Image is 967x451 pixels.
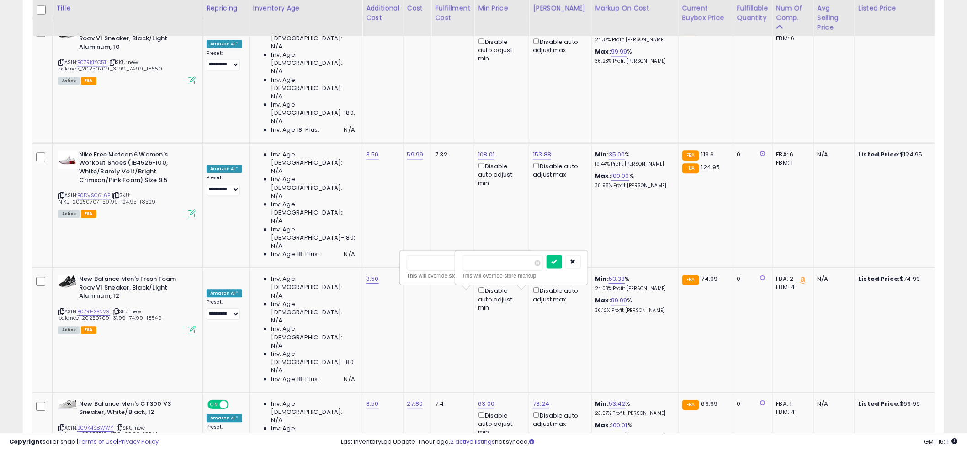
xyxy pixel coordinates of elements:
[595,37,671,43] p: 24.37% Profit [PERSON_NAME]
[81,77,96,85] span: FBA
[344,250,355,258] span: N/A
[776,34,807,43] div: FBM: 6
[595,400,671,417] div: %
[271,424,355,441] span: Inv. Age [DEMOGRAPHIC_DATA]:
[609,150,625,159] a: 35.00
[859,150,935,159] div: $124.95
[609,274,625,284] a: 53.33
[58,150,77,169] img: 313uoPGnHzL._SL40_.jpg
[776,275,807,283] div: FBA: 2
[271,350,355,366] span: Inv. Age [DEMOGRAPHIC_DATA]-180:
[271,126,319,134] span: Inv. Age 181 Plus:
[595,183,671,189] p: 38.98% Profit [PERSON_NAME]
[776,408,807,416] div: FBM: 4
[208,400,220,408] span: ON
[78,437,117,446] a: Terms of Use
[859,274,900,283] b: Listed Price:
[56,3,199,13] div: Title
[271,175,355,192] span: Inv. Age [DEMOGRAPHIC_DATA]:
[253,3,358,13] div: Inventory Age
[77,424,114,432] a: B09K4S8WWY
[737,3,769,22] div: Fulfillable Quantity
[207,289,242,297] div: Amazon AI *
[366,3,399,22] div: Additional Cost
[701,163,720,172] span: 124.95
[478,399,494,408] a: 63.00
[776,400,807,408] div: FBA: 1
[478,410,522,437] div: Disable auto adjust min
[58,424,158,438] span: | SKU: new balance_20250713_27.8_69.99_18544
[859,399,900,408] b: Listed Price:
[533,285,584,303] div: Disable auto adjust max
[776,150,807,159] div: FBA: 6
[478,3,525,13] div: Min Price
[533,399,549,408] a: 78.24
[58,275,77,287] img: 41FQhqALrlL._SL40_.jpg
[77,308,110,316] a: B07RHXPNV9
[737,150,765,159] div: 0
[366,150,379,159] a: 3.50
[207,424,242,445] div: Preset:
[478,150,494,159] a: 108.01
[924,437,958,446] span: 2025-08-13 16:11 GMT
[58,26,196,83] div: ASIN:
[595,275,671,292] div: %
[682,400,699,410] small: FBA
[58,210,80,218] span: All listings currently available for purchase on Amazon
[533,161,584,179] div: Disable auto adjust max
[818,150,848,159] div: N/A
[595,421,671,438] div: %
[595,274,609,283] b: Min:
[435,150,467,159] div: 7.32
[818,400,848,408] div: N/A
[81,326,96,334] span: FBA
[271,192,282,200] span: N/A
[207,3,245,13] div: Repricing
[682,150,699,161] small: FBA
[79,400,190,419] b: New Balance Men's CT300 V3 Sneaker, White/Black, 12
[595,410,671,417] p: 23.57% Profit [PERSON_NAME]
[611,172,629,181] a: 100.00
[478,161,522,188] div: Disable auto adjust min
[737,275,765,283] div: 0
[58,192,155,205] span: | SKU: NIKE_20250707_59.99_124.95_18529
[366,399,379,408] a: 3.50
[701,274,718,283] span: 74.99
[118,437,159,446] a: Privacy Policy
[776,3,810,22] div: Num of Comp.
[859,400,935,408] div: $69.99
[366,274,379,284] a: 3.50
[533,3,587,13] div: [PERSON_NAME]
[407,399,423,408] a: 27.80
[595,285,671,292] p: 24.03% Profit [PERSON_NAME]
[533,410,584,428] div: Disable auto adjust max
[859,275,935,283] div: $74.99
[9,438,159,446] div: seller snap | |
[611,47,627,56] a: 99.99
[271,416,282,424] span: N/A
[271,250,319,258] span: Inv. Age 181 Plus:
[58,326,80,334] span: All listings currently available for purchase on Amazon
[271,43,282,51] span: N/A
[77,192,111,199] a: B0DVSC6L6P
[271,325,355,341] span: Inv. Age [DEMOGRAPHIC_DATA]:
[58,308,162,322] span: | SKU: new balance_20250709_31.99_74.99_18549
[533,37,584,54] div: Disable auto adjust max
[79,26,190,54] b: New Balance Men's Fresh Foam Roav V1 Sneaker, Black/Light Aluminum, 10
[77,59,107,66] a: B07RK1YC5T
[207,50,242,71] div: Preset:
[611,296,627,305] a: 99.99
[595,58,671,64] p: 36.23% Profit [PERSON_NAME]
[407,3,428,13] div: Cost
[341,438,958,446] div: Last InventoryLab Update: 1 hour ago, not synced.
[271,200,355,217] span: Inv. Age [DEMOGRAPHIC_DATA]:
[271,117,282,125] span: N/A
[271,101,355,117] span: Inv. Age [DEMOGRAPHIC_DATA]-180:
[344,126,355,134] span: N/A
[595,150,609,159] b: Min:
[462,271,581,280] div: This will override store markup
[58,275,196,333] div: ASIN:
[595,3,675,13] div: Markup on Cost
[737,400,765,408] div: 0
[58,59,162,72] span: | SKU: new balance_20250709_31.99_74.99_18550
